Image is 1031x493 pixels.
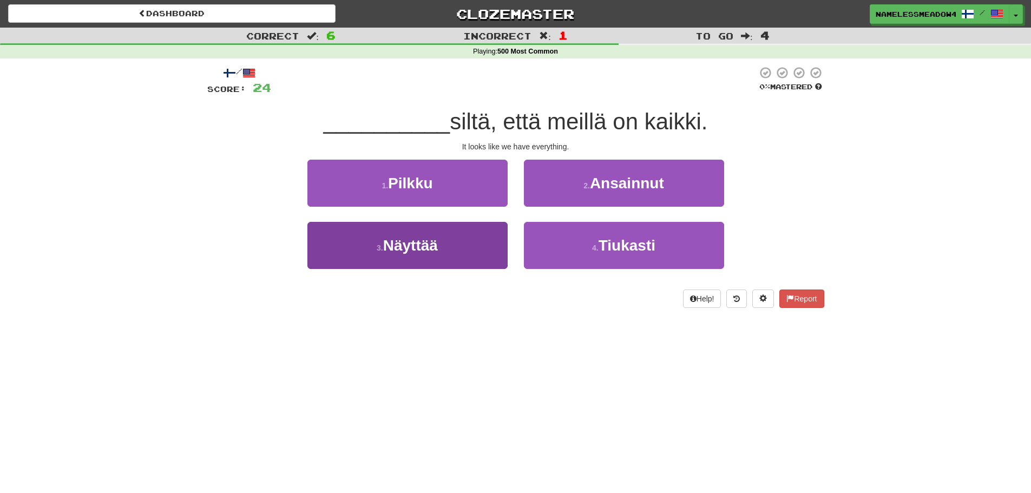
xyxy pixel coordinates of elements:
[382,181,388,190] small: 1 .
[207,141,824,152] div: It looks like we have everything.
[779,290,824,308] button: Report
[207,66,271,80] div: /
[876,9,956,19] span: NamelessMeadow450
[246,30,299,41] span: Correct
[726,290,747,308] button: Round history (alt+y)
[559,29,568,42] span: 1
[324,109,450,134] span: __________
[352,4,679,23] a: Clozemaster
[497,48,558,55] strong: 500 Most Common
[760,29,770,42] span: 4
[253,81,271,94] span: 24
[683,290,721,308] button: Help!
[583,181,590,190] small: 2 .
[307,31,319,41] span: :
[539,31,551,41] span: :
[388,175,432,192] span: Pilkku
[8,4,336,23] a: Dashboard
[695,30,733,41] span: To go
[524,222,724,269] button: 4.Tiukasti
[759,82,770,91] span: 0 %
[450,109,707,134] span: siltä, että meillä on kaikki.
[592,244,599,252] small: 4 .
[980,9,985,16] span: /
[307,222,508,269] button: 3.Näyttää
[383,237,438,254] span: Näyttää
[207,84,246,94] span: Score:
[590,175,664,192] span: Ansainnut
[757,82,824,92] div: Mastered
[599,237,655,254] span: Tiukasti
[326,29,336,42] span: 6
[307,160,508,207] button: 1.Pilkku
[524,160,724,207] button: 2.Ansainnut
[377,244,383,252] small: 3 .
[741,31,753,41] span: :
[870,4,1009,24] a: NamelessMeadow450 /
[463,30,531,41] span: Incorrect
